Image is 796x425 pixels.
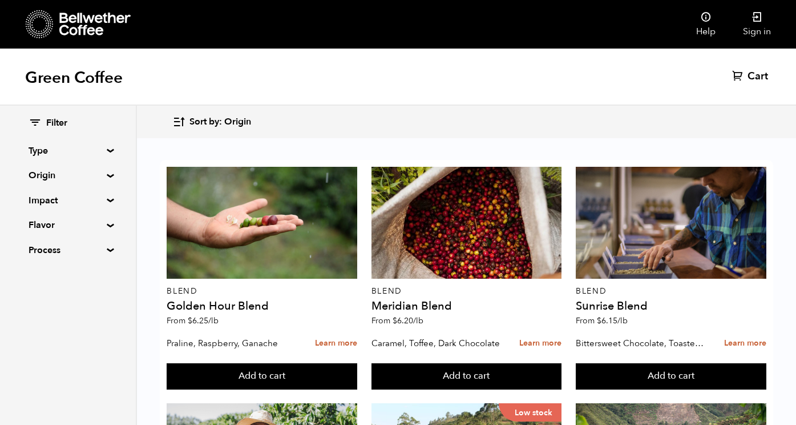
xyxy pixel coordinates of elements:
[29,194,107,207] summary: Impact
[576,335,705,352] p: Bittersweet Chocolate, Toasted Marshmallow, Candied Orange, Praline
[188,315,192,326] span: $
[29,169,107,182] summary: Origin
[393,315,423,326] bdi: 6.20
[208,315,219,326] span: /lb
[371,315,423,326] span: From
[732,70,771,83] a: Cart
[371,335,501,352] p: Caramel, Toffee, Dark Chocolate
[371,287,562,295] p: Blend
[747,70,768,83] span: Cart
[519,331,561,356] a: Learn more
[25,67,123,88] h1: Green Coffee
[371,300,562,312] h4: Meridian Blend
[46,117,67,130] span: Filter
[413,315,423,326] span: /lb
[167,300,357,312] h4: Golden Hour Blend
[315,331,357,356] a: Learn more
[617,315,628,326] span: /lb
[29,243,107,257] summary: Process
[167,287,357,295] p: Blend
[576,315,628,326] span: From
[576,363,766,390] button: Add to cart
[188,315,219,326] bdi: 6.25
[724,331,766,356] a: Learn more
[576,300,766,312] h4: Sunrise Blend
[167,363,357,390] button: Add to cart
[371,363,562,390] button: Add to cart
[167,315,219,326] span: From
[29,144,107,158] summary: Type
[29,218,107,232] summary: Flavor
[167,335,296,352] p: Praline, Raspberry, Ganache
[576,287,766,295] p: Blend
[189,116,251,129] span: Sort by: Origin
[597,315,628,326] bdi: 6.15
[499,403,561,422] p: Low stock
[597,315,601,326] span: $
[172,109,251,135] button: Sort by: Origin
[393,315,397,326] span: $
